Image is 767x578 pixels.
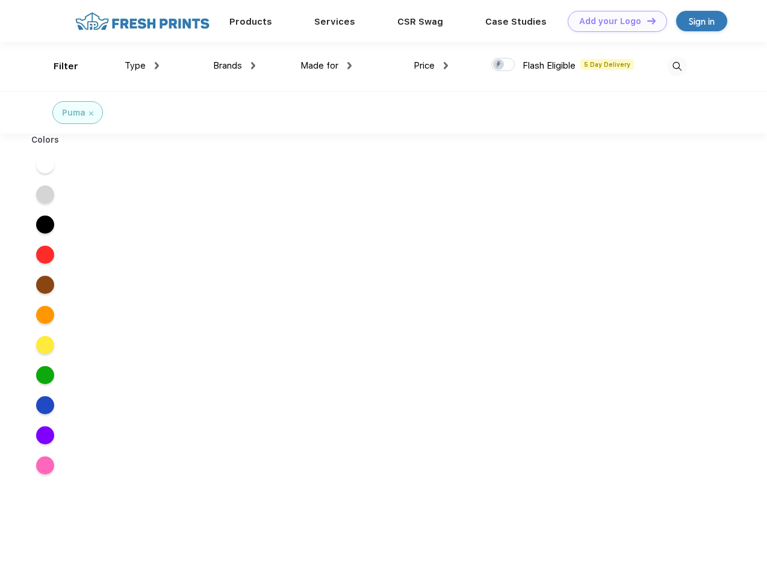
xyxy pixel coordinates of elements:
[523,60,576,71] span: Flash Eligible
[676,11,727,31] a: Sign in
[22,134,69,146] div: Colors
[397,16,443,27] a: CSR Swag
[444,62,448,69] img: dropdown.png
[300,60,338,71] span: Made for
[251,62,255,69] img: dropdown.png
[689,14,715,28] div: Sign in
[414,60,435,71] span: Price
[54,60,78,73] div: Filter
[62,107,85,119] div: Puma
[580,59,634,70] span: 5 Day Delivery
[72,11,213,32] img: fo%20logo%202.webp
[89,111,93,116] img: filter_cancel.svg
[125,60,146,71] span: Type
[667,57,687,76] img: desktop_search.svg
[155,62,159,69] img: dropdown.png
[213,60,242,71] span: Brands
[347,62,352,69] img: dropdown.png
[314,16,355,27] a: Services
[579,16,641,26] div: Add your Logo
[229,16,272,27] a: Products
[647,17,656,24] img: DT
